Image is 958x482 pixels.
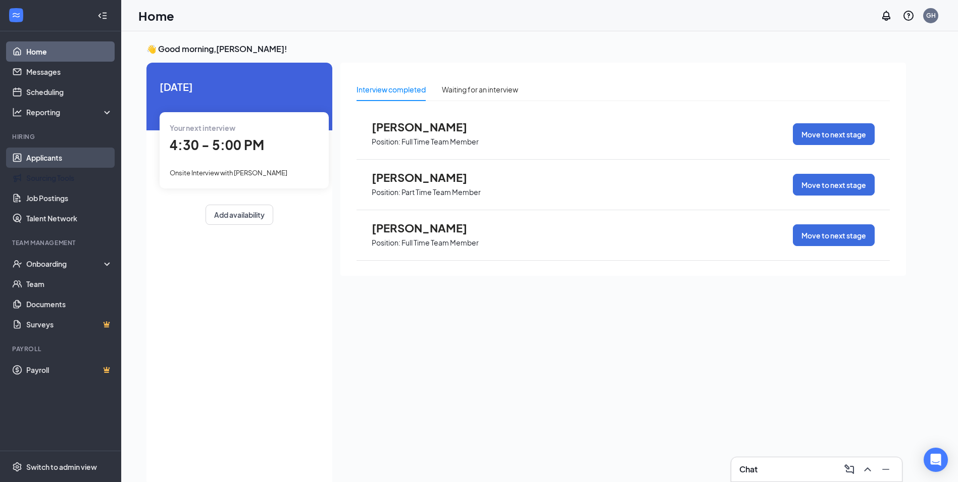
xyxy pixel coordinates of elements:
[401,187,481,197] p: Part Time Team Member
[97,11,108,21] svg: Collapse
[170,136,264,153] span: 4:30 - 5:00 PM
[357,84,426,95] div: Interview completed
[926,11,936,20] div: GH
[26,208,113,228] a: Talent Network
[372,171,483,184] span: [PERSON_NAME]
[372,221,483,234] span: [PERSON_NAME]
[26,274,113,294] a: Team
[372,238,400,248] p: Position:
[12,132,111,141] div: Hiring
[26,360,113,380] a: PayrollCrown
[880,463,892,475] svg: Minimize
[26,168,113,188] a: Sourcing Tools
[793,123,875,145] button: Move to next stage
[12,345,111,353] div: Payroll
[739,464,758,475] h3: Chat
[841,461,858,477] button: ComposeMessage
[862,463,874,475] svg: ChevronUp
[11,10,21,20] svg: WorkstreamLogo
[26,41,113,62] a: Home
[170,169,287,177] span: Onsite Interview with [PERSON_NAME]
[26,294,113,314] a: Documents
[26,188,113,208] a: Job Postings
[170,123,235,132] span: Your next interview
[12,238,111,247] div: Team Management
[878,461,894,477] button: Minimize
[26,259,104,269] div: Onboarding
[372,187,400,197] p: Position:
[26,148,113,168] a: Applicants
[26,82,113,102] a: Scheduling
[138,7,174,24] h1: Home
[26,62,113,82] a: Messages
[793,224,875,246] button: Move to next stage
[401,238,479,248] p: Full Time Team Member
[12,259,22,269] svg: UserCheck
[860,461,876,477] button: ChevronUp
[401,137,479,147] p: Full Time Team Member
[26,462,97,472] div: Switch to admin view
[160,79,319,94] span: [DATE]
[880,10,892,22] svg: Notifications
[372,137,400,147] p: Position:
[793,174,875,196] button: Move to next stage
[843,463,855,475] svg: ComposeMessage
[12,462,22,472] svg: Settings
[442,84,518,95] div: Waiting for an interview
[372,120,483,133] span: [PERSON_NAME]
[26,107,113,117] div: Reporting
[206,205,273,225] button: Add availability
[146,43,906,55] h3: 👋 Good morning, [PERSON_NAME] !
[902,10,915,22] svg: QuestionInfo
[924,448,948,472] div: Open Intercom Messenger
[26,314,113,334] a: SurveysCrown
[12,107,22,117] svg: Analysis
